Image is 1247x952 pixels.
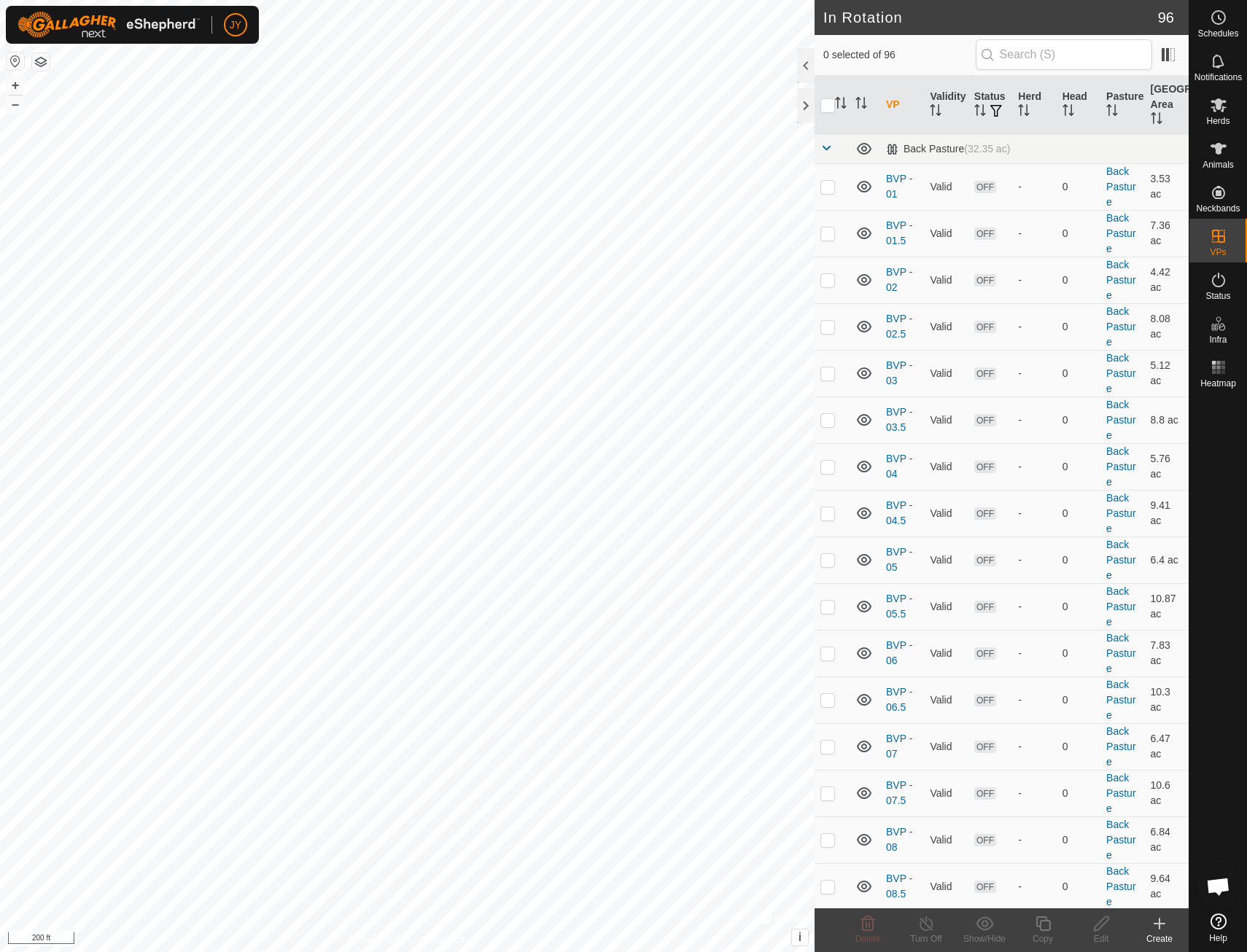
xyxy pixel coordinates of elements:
span: OFF [974,881,996,893]
span: Status [1205,292,1230,300]
a: Back Pasture [1106,725,1135,768]
a: BVP - 08 [886,826,912,853]
button: Map Layers [32,53,50,71]
span: Notifications [1194,73,1242,82]
a: BVP - 01.5 [886,219,912,246]
span: OFF [974,461,996,473]
span: OFF [974,647,996,660]
a: Back Pasture [1106,819,1135,861]
span: Herds [1206,117,1229,125]
td: Valid [924,863,968,910]
div: - [1018,319,1050,335]
span: OFF [974,601,996,613]
span: OFF [974,787,996,800]
div: - [1018,273,1050,288]
td: 8.08 ac [1145,303,1189,350]
span: Infra [1209,335,1227,344]
span: Help [1209,934,1227,943]
td: 0 [1057,537,1100,583]
span: i [799,931,801,943]
a: Back Pasture [1106,259,1135,301]
td: Valid [924,397,968,443]
a: BVP - 03 [886,359,912,386]
td: Valid [924,210,968,257]
td: 6.47 ac [1145,723,1189,770]
a: Back Pasture [1106,492,1135,534]
td: Valid [924,537,968,583]
a: Help [1189,908,1247,948]
span: 0 selected of 96 [823,47,976,63]
div: Create [1130,932,1189,945]
td: Valid [924,630,968,676]
button: Reset Map [7,52,24,70]
div: Edit [1072,932,1130,945]
div: - [1018,413,1050,428]
div: Turn Off [897,932,955,945]
a: Back Pasture [1106,445,1135,488]
a: Back Pasture [1106,539,1135,581]
div: - [1018,786,1050,801]
a: Back Pasture [1106,632,1135,674]
span: 96 [1158,7,1174,28]
span: OFF [974,834,996,846]
p-sorticon: Activate to sort [930,106,941,118]
a: Back Pasture [1106,399,1135,441]
th: Herd [1012,76,1056,135]
button: + [7,77,24,94]
td: 7.36 ac [1145,210,1189,257]
div: Copy [1014,932,1072,945]
div: - [1018,832,1050,848]
a: BVP - 03.5 [886,406,912,433]
div: - [1018,226,1050,241]
span: OFF [974,694,996,706]
div: - [1018,366,1050,381]
a: BVP - 05.5 [886,593,912,620]
span: OFF [974,554,996,566]
td: 0 [1057,583,1100,630]
td: 10.87 ac [1145,583,1189,630]
div: - [1018,692,1050,708]
a: BVP - 02 [886,266,912,293]
td: Valid [924,723,968,770]
span: OFF [974,414,996,426]
a: BVP - 07 [886,733,912,760]
td: Valid [924,443,968,490]
td: Valid [924,163,968,210]
td: 9.41 ac [1145,490,1189,537]
td: 0 [1057,723,1100,770]
div: Back Pasture [886,143,1010,155]
div: - [1018,179,1050,195]
a: Back Pasture [1106,352,1135,394]
span: OFF [974,321,996,333]
a: Back Pasture [1106,212,1135,254]
span: (32.35 ac) [964,143,1010,155]
span: OFF [974,507,996,520]
h2: In Rotation [823,9,1158,26]
div: - [1018,553,1050,568]
span: Animals [1203,160,1234,169]
td: 0 [1057,443,1100,490]
a: Back Pasture [1106,165,1135,208]
td: 9.64 ac [1145,863,1189,910]
a: BVP - 07.5 [886,779,912,806]
input: Search (S) [976,39,1152,70]
span: VPs [1210,248,1226,257]
td: 6.4 ac [1145,537,1189,583]
td: 3.53 ac [1145,163,1189,210]
div: Open chat [1197,865,1240,908]
td: 0 [1057,303,1100,350]
td: 10.6 ac [1145,770,1189,816]
a: BVP - 06 [886,639,912,666]
p-sorticon: Activate to sort [1106,106,1118,118]
span: Heatmap [1200,379,1236,388]
td: 0 [1057,816,1100,863]
img: Gallagher Logo [18,12,200,38]
a: Back Pasture [1106,679,1135,721]
td: Valid [924,816,968,863]
a: Back Pasture [1106,305,1135,348]
td: Valid [924,770,968,816]
div: - [1018,599,1050,614]
a: Back Pasture [1106,772,1135,814]
p-sorticon: Activate to sort [1018,106,1030,118]
th: Validity [924,76,968,135]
